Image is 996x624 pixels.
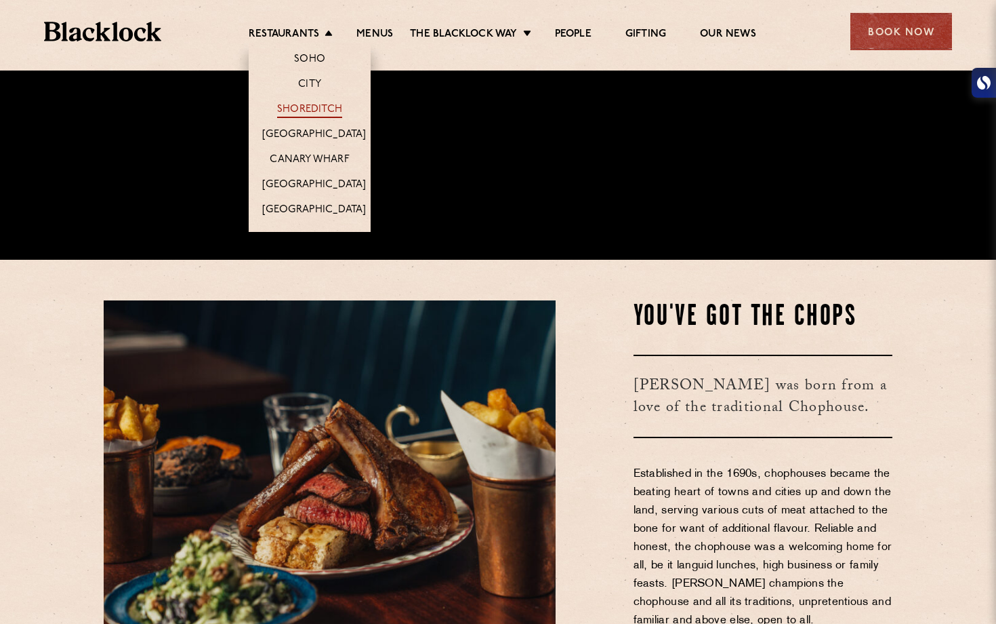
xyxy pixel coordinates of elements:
[700,28,756,43] a: Our News
[270,153,349,168] a: Canary Wharf
[625,28,666,43] a: Gifting
[634,300,893,334] h2: You've Got The Chops
[249,28,319,43] a: Restaurants
[262,178,366,193] a: [GEOGRAPHIC_DATA]
[850,13,952,50] div: Book Now
[298,78,321,93] a: City
[555,28,592,43] a: People
[262,203,366,218] a: [GEOGRAPHIC_DATA]
[294,53,325,68] a: Soho
[262,128,366,143] a: [GEOGRAPHIC_DATA]
[44,22,161,41] img: BL_Textured_Logo-footer-cropped.svg
[634,355,893,438] h3: [PERSON_NAME] was born from a love of the traditional Chophouse.
[356,28,393,43] a: Menus
[410,28,517,43] a: The Blacklock Way
[277,103,342,118] a: Shoreditch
